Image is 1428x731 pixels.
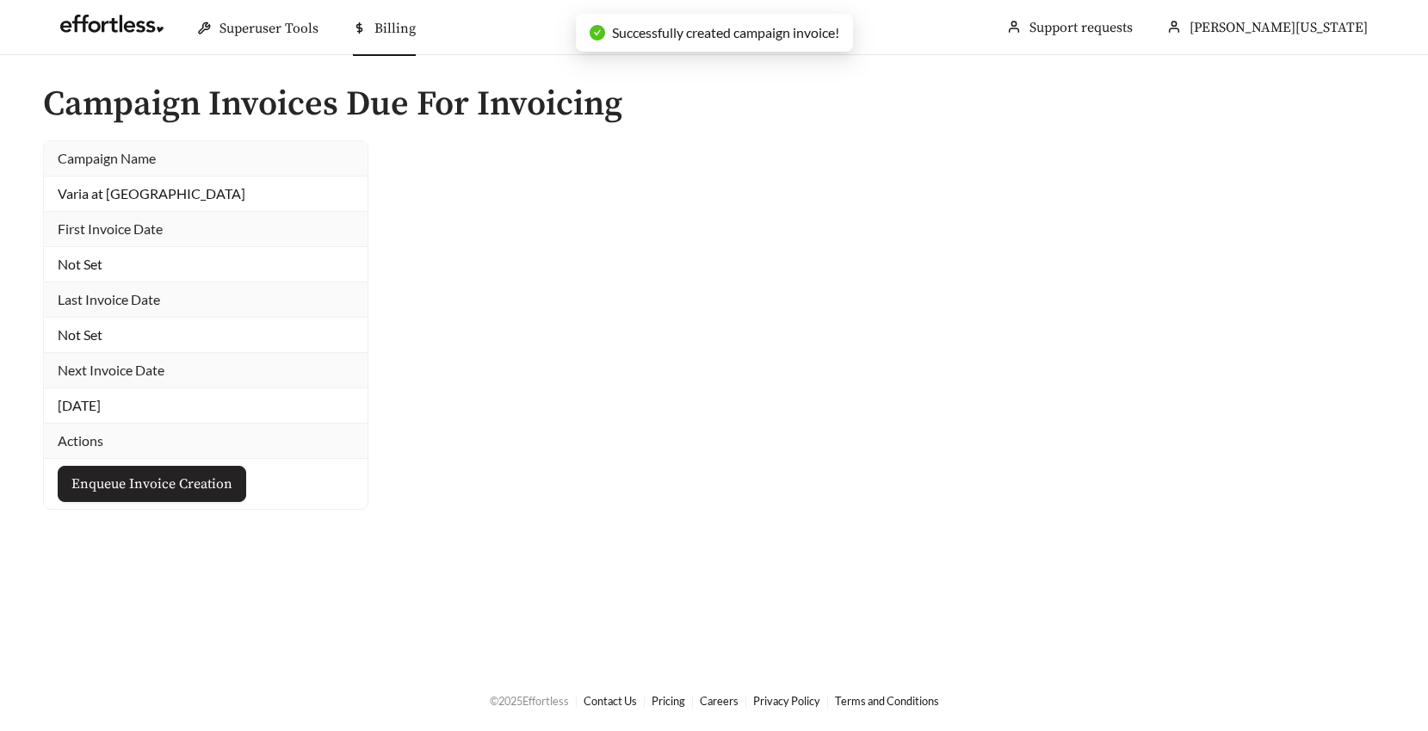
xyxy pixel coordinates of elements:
[835,694,939,708] a: Terms and Conditions
[753,694,820,708] a: Privacy Policy
[43,85,1385,123] h2: Campaign Invoices Due For Invoicing
[58,185,245,201] a: Varia at [GEOGRAPHIC_DATA]
[590,25,605,40] span: check-circle
[58,432,103,449] span: Actions
[58,362,164,378] span: Next Invoice Date
[58,291,160,307] span: Last Invoice Date
[58,397,101,413] span: [DATE]
[612,24,839,40] span: Successfully created campaign invoice!
[652,694,685,708] a: Pricing
[58,466,246,502] button: Enqueue Invoice Creation
[1190,19,1368,36] span: [PERSON_NAME][US_STATE]
[71,474,232,494] span: Enqueue Invoice Creation
[490,694,569,708] span: © 2025 Effortless
[58,256,102,272] span: Not Set
[374,20,416,37] span: Billing
[1029,19,1133,36] a: Support requests
[58,326,102,343] span: Not Set
[58,150,156,166] span: Campaign Name
[219,20,318,37] span: Superuser Tools
[584,694,637,708] a: Contact Us
[700,694,739,708] a: Careers
[58,220,163,237] span: First Invoice Date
